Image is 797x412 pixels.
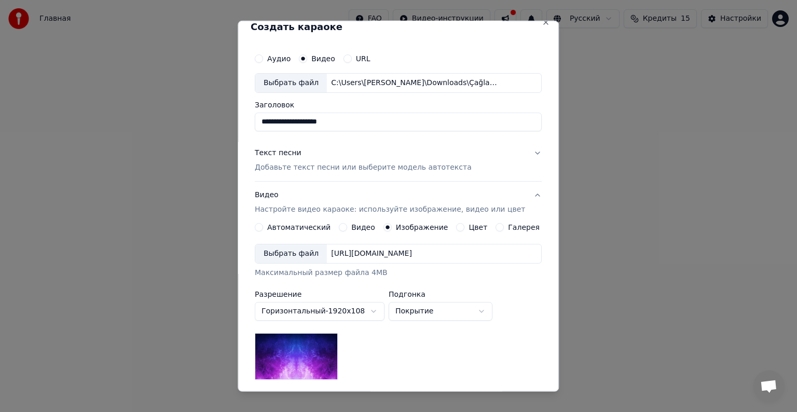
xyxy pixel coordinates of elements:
button: ВидеоНастройте видео караоке: используйте изображение, видео или цвет [255,182,542,223]
label: Аудио [267,55,291,62]
label: Заголовок [255,101,542,108]
p: Добавьте текст песни или выберите модель автотекста [255,162,472,173]
button: Текст песниДобавьте текст песни или выберите модель автотекста [255,140,542,181]
label: URL [356,55,370,62]
label: Подгонка [389,291,492,298]
label: Изображение [396,224,448,231]
h2: Создать караоке [251,22,546,32]
label: Цвет [469,224,488,231]
div: Видео [255,190,525,215]
div: Текст песни [255,148,301,158]
div: C:\Users\[PERSON_NAME]\Downloads\Çağla-saz mı caz mı +.mp4 [327,78,503,88]
div: Максимальный размер файла 4MB [255,268,542,278]
label: Галерея [509,224,540,231]
p: Настройте видео караоке: используйте изображение, видео или цвет [255,204,525,215]
div: [URL][DOMAIN_NAME] [327,249,416,259]
label: Видео [351,224,375,231]
label: Автоматический [267,224,331,231]
div: Выбрать файл [255,74,327,92]
div: Выбрать файл [255,244,327,263]
label: Разрешение [255,291,384,298]
label: Видео [311,55,335,62]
